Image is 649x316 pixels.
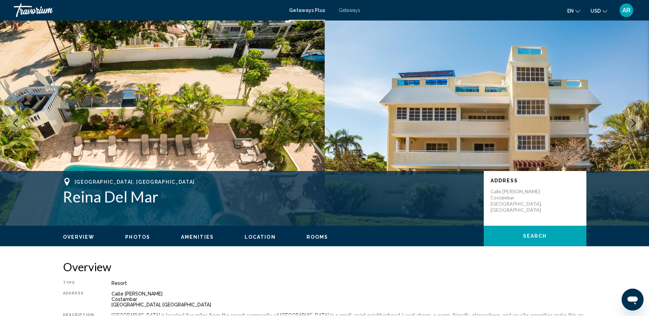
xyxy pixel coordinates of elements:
button: Overview [63,234,95,240]
span: USD [590,8,601,14]
button: Change language [567,6,580,16]
span: Search [523,234,547,239]
a: Getaways Plus [289,8,325,13]
span: Overview [63,234,95,240]
div: Type [63,280,94,286]
div: Address [63,291,94,307]
p: Address [491,178,580,183]
button: Photos [125,234,150,240]
button: Next image [625,115,642,132]
span: en [567,8,574,14]
iframe: Button to launch messaging window [622,289,644,311]
h1: Reina Del Mar [63,188,477,206]
div: Calle [PERSON_NAME] Costámbar [GEOGRAPHIC_DATA], [GEOGRAPHIC_DATA] [112,291,586,307]
a: Travorium [14,3,282,17]
button: Amenities [181,234,214,240]
h2: Overview [63,260,586,274]
a: Getaways [339,8,360,13]
button: Location [245,234,276,240]
button: Rooms [307,234,328,240]
span: Location [245,234,276,240]
button: Change currency [590,6,607,16]
p: Calle [PERSON_NAME] Costámbar [GEOGRAPHIC_DATA], [GEOGRAPHIC_DATA] [491,188,545,213]
span: Photos [125,234,150,240]
div: Resort [112,280,586,286]
span: AR [622,7,631,14]
button: User Menu [618,3,635,17]
button: Search [484,226,586,246]
span: [GEOGRAPHIC_DATA], [GEOGRAPHIC_DATA] [75,179,195,185]
span: Rooms [307,234,328,240]
button: Previous image [7,115,24,132]
span: Amenities [181,234,214,240]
